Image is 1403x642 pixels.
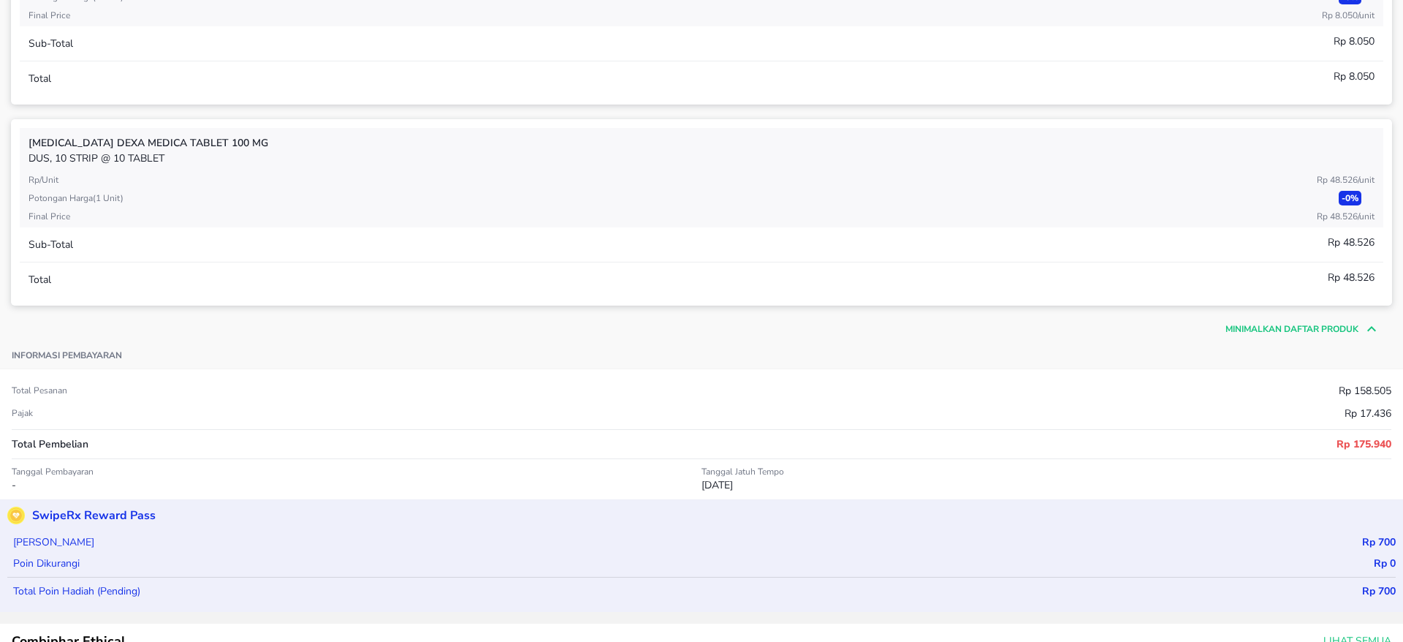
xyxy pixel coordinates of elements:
[28,9,70,22] p: Final Price
[12,385,67,396] p: Total pesanan
[1339,191,1361,205] p: - 0 %
[1322,9,1375,22] p: Rp 8.050
[7,535,94,550] p: [PERSON_NAME]
[28,272,51,287] p: Total
[28,210,70,223] p: Final Price
[28,237,73,252] p: Sub-Total
[1328,235,1375,250] p: Rp 48.526
[1374,556,1396,571] p: Rp 0
[1334,69,1375,84] p: Rp 8.050
[28,36,73,51] p: Sub-Total
[1339,383,1391,399] p: Rp 158.505
[701,466,1391,477] p: Tanggal Jatuh Tempo
[28,151,1375,166] p: DUS, 10 STRIP @ 10 TABLET
[12,350,122,361] p: Informasi pembayaran
[1358,211,1375,222] span: / Unit
[28,192,123,205] p: Potongan harga ( 1 Unit )
[1358,174,1375,186] span: / Unit
[1337,437,1391,452] p: Rp 175.940
[25,507,156,524] p: SwipeRx Reward Pass
[1362,584,1396,599] p: Rp 700
[28,71,51,86] p: Total
[1328,270,1375,285] p: Rp 48.526
[7,584,140,599] p: Total Poin Hadiah (Pending)
[1345,406,1391,421] p: Rp 17.436
[12,466,701,477] p: Tanggal Pembayaran
[28,135,1375,151] p: [MEDICAL_DATA] Dexa Medica TABLET 100 MG
[1317,210,1375,223] p: Rp 48.526
[1358,10,1375,21] span: / Unit
[12,477,701,493] p: -
[12,407,33,419] p: Pajak
[1317,173,1375,186] p: Rp 48.526
[701,477,1391,493] p: [DATE]
[1225,322,1358,336] p: Minimalkan daftar produk
[12,437,88,452] p: Total Pembelian
[7,556,80,571] p: Poin Dikurangi
[1362,535,1396,550] p: Rp 700
[1334,34,1375,49] p: Rp 8.050
[28,173,58,186] p: Rp/Unit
